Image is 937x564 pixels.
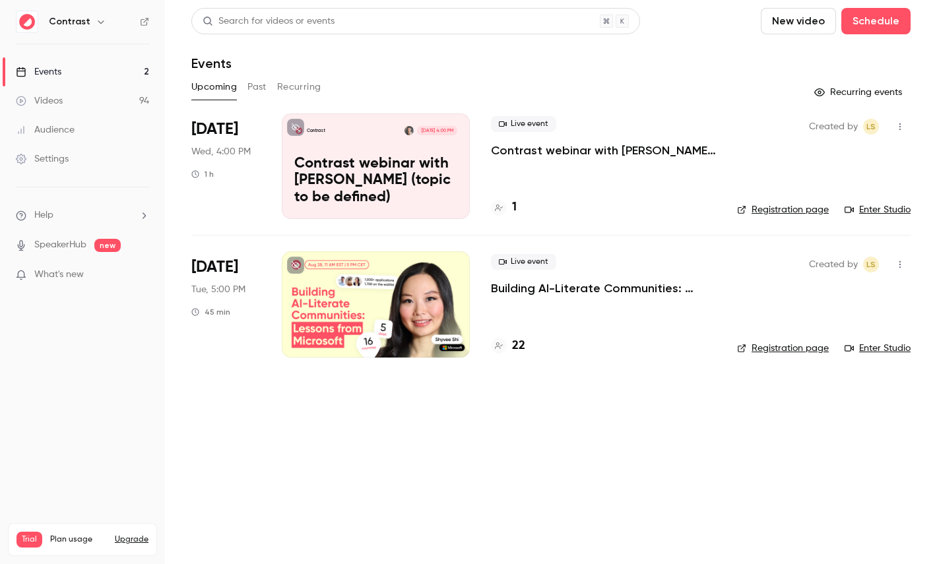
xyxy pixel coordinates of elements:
span: Plan usage [50,534,107,545]
h4: 1 [512,199,517,216]
span: [DATE] [191,119,238,140]
span: Live event [491,116,556,132]
div: Audience [16,123,75,137]
div: 1 h [191,169,214,179]
a: Contrast webinar with [PERSON_NAME] (topic to be defined) [491,142,716,158]
li: help-dropdown-opener [16,208,149,222]
span: Live event [491,254,556,270]
button: Recurring events [808,82,911,103]
span: LS [866,257,876,272]
button: Recurring [277,77,321,98]
div: Dec 3 Wed, 4:00 PM (Europe/Amsterdam) [191,113,261,219]
a: 22 [491,337,525,355]
span: Trial [16,532,42,548]
span: Tue, 5:00 PM [191,283,245,296]
a: 1 [491,199,517,216]
h6: Contrast [49,15,90,28]
span: [DATE] [191,257,238,278]
span: Wed, 4:00 PM [191,145,251,158]
button: Upgrade [115,534,148,545]
span: Help [34,208,53,222]
a: SpeakerHub [34,238,86,252]
a: Enter Studio [845,203,911,216]
span: Created by [809,257,858,272]
button: Upcoming [191,77,237,98]
div: Events [16,65,61,78]
img: Liana Hakobyan [404,126,414,135]
span: Created by [809,119,858,135]
p: Contrast webinar with [PERSON_NAME] (topic to be defined) [294,156,457,206]
button: New video [761,8,836,34]
button: Past [247,77,267,98]
a: Enter Studio [845,342,911,355]
a: Registration page [737,342,829,355]
div: 45 min [191,307,230,317]
div: Settings [16,152,69,166]
button: Schedule [841,8,911,34]
span: Lusine Sargsyan [863,119,879,135]
span: new [94,239,121,252]
div: Dec 9 Tue, 11:00 AM (America/New York) [191,251,261,357]
span: Lusine Sargsyan [863,257,879,272]
p: Contrast [307,127,325,134]
img: Contrast [16,11,38,32]
a: Registration page [737,203,829,216]
div: Search for videos or events [203,15,335,28]
div: Videos [16,94,63,108]
a: Building AI-Literate Communities: Lessons from Microsoft [491,280,716,296]
h1: Events [191,55,232,71]
h4: 22 [512,337,525,355]
span: What's new [34,268,84,282]
span: [DATE] 4:00 PM [417,126,457,135]
a: Contrast webinar with Liana (topic to be defined)ContrastLiana Hakobyan[DATE] 4:00 PMContrast web... [282,113,470,219]
span: LS [866,119,876,135]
